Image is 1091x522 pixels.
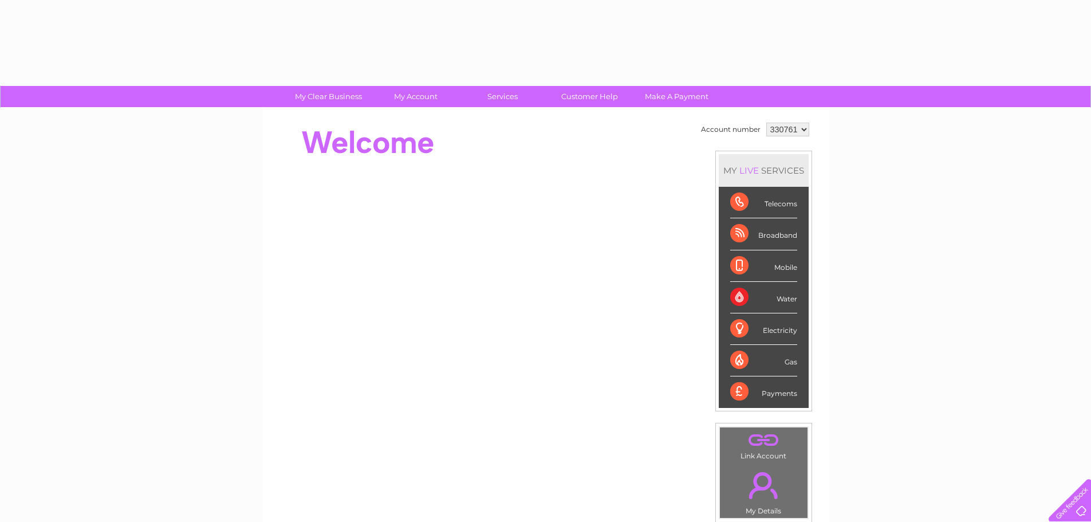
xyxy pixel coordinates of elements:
[730,187,797,218] div: Telecoms
[719,462,808,519] td: My Details
[723,430,805,450] a: .
[368,86,463,107] a: My Account
[723,465,805,505] a: .
[730,218,797,250] div: Broadband
[542,86,637,107] a: Customer Help
[730,282,797,313] div: Water
[698,120,763,139] td: Account number
[455,86,550,107] a: Services
[719,154,809,187] div: MY SERVICES
[737,165,761,176] div: LIVE
[730,313,797,345] div: Electricity
[730,345,797,376] div: Gas
[730,376,797,407] div: Payments
[281,86,376,107] a: My Clear Business
[719,427,808,463] td: Link Account
[629,86,724,107] a: Make A Payment
[730,250,797,282] div: Mobile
